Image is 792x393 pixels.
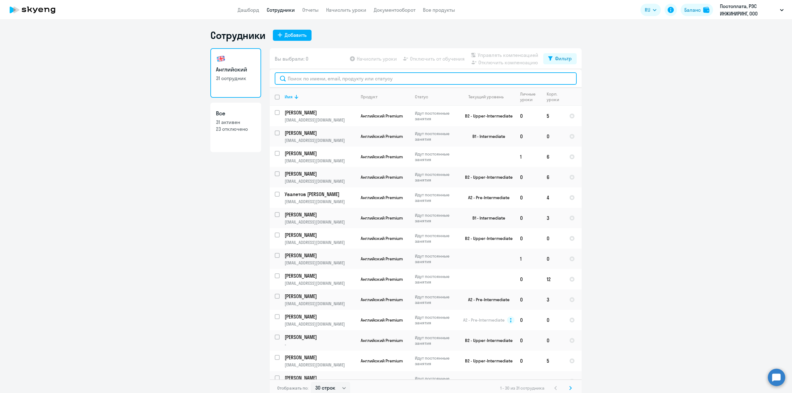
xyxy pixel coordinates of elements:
[555,55,572,62] div: Фильтр
[515,310,542,330] td: 0
[285,211,355,218] p: [PERSON_NAME]
[361,174,403,180] span: Английский Premium
[515,289,542,310] td: 0
[458,187,515,208] td: A2 - Pre-Intermediate
[542,351,564,371] td: 5
[415,253,457,264] p: Идут постоянные занятия
[374,7,415,13] a: Документооборот
[285,211,355,218] a: [PERSON_NAME]
[285,109,355,116] a: [PERSON_NAME]
[515,371,542,391] td: 0
[285,130,355,136] p: [PERSON_NAME]
[458,208,515,228] td: B1 - Intermediate
[415,233,457,244] p: Идут постоянные занятия
[285,362,355,368] p: [EMAIL_ADDRESS][DOMAIN_NAME]
[275,72,577,85] input: Поиск по имени, email, продукту или статусу
[458,228,515,249] td: B2 - Upper-Intermediate
[285,219,355,225] p: [EMAIL_ADDRESS][DOMAIN_NAME]
[515,351,542,371] td: 0
[458,126,515,147] td: B1 - Intermediate
[285,232,355,238] p: [PERSON_NAME]
[326,7,366,13] a: Начислить уроки
[515,330,542,351] td: 0
[684,6,701,14] div: Баланс
[717,2,787,17] button: Постоплата, РЭС ИНЖИНИРИНГ, ООО
[415,110,457,122] p: Идут постоянные занятия
[415,294,457,305] p: Идут постоянные занятия
[415,94,428,100] div: Статус
[458,330,515,351] td: B2 - Upper-Intermediate
[216,126,256,132] p: 23 отключено
[515,269,542,289] td: 0
[216,119,256,126] p: 31 активен
[463,94,515,100] div: Текущий уровень
[361,94,410,100] div: Продукт
[285,374,355,381] a: [PERSON_NAME]
[361,215,403,221] span: Английский Premium
[645,6,650,14] span: RU
[515,249,542,269] td: 1
[285,232,355,238] a: [PERSON_NAME]
[210,29,265,41] h1: Сотрудники
[640,4,661,16] button: RU
[458,351,515,371] td: B2 - Upper-Intermediate
[681,4,713,16] button: Балансbalance
[415,131,457,142] p: Идут постоянные занятия
[542,249,564,269] td: 0
[277,385,308,391] span: Отображать по:
[520,91,537,102] div: Личные уроки
[458,289,515,310] td: A2 - Pre-Intermediate
[542,269,564,289] td: 12
[423,7,455,13] a: Все продукты
[285,191,355,198] p: Увалетов [PERSON_NAME]
[515,126,542,147] td: 0
[285,334,355,340] a: [PERSON_NAME]
[542,106,564,126] td: 5
[285,272,355,279] a: [PERSON_NAME]
[542,228,564,249] td: 0
[458,371,515,391] td: C1 - Advanced
[542,208,564,228] td: 3
[415,192,457,203] p: Идут постоянные занятия
[285,240,355,245] p: [EMAIL_ADDRESS][DOMAIN_NAME]
[285,170,355,177] p: [PERSON_NAME]
[216,54,226,64] img: english
[468,94,504,100] div: Текущий уровень
[542,147,564,167] td: 6
[285,109,355,116] p: [PERSON_NAME]
[515,208,542,228] td: 0
[415,274,457,285] p: Идут постоянные занятия
[285,313,355,320] a: [PERSON_NAME]
[542,126,564,147] td: 0
[500,385,544,391] span: 1 - 30 из 31 сотрудника
[547,91,564,102] div: Корп. уроки
[515,167,542,187] td: 0
[458,167,515,187] td: B2 - Upper-Intermediate
[361,134,403,139] span: Английский Premium
[275,55,308,62] span: Вы выбрали: 0
[216,75,256,82] p: 31 сотрудник
[463,317,505,323] span: A2 - Pre-Intermediate
[285,252,355,259] p: [PERSON_NAME]
[361,276,403,282] span: Английский Premium
[302,7,319,13] a: Отчеты
[703,7,709,13] img: balance
[361,154,403,160] span: Английский Premium
[361,358,403,364] span: Английский Premium
[210,103,261,152] a: Все31 активен23 отключено
[285,301,355,306] p: [EMAIL_ADDRESS][DOMAIN_NAME]
[285,321,355,327] p: [EMAIL_ADDRESS][DOMAIN_NAME]
[285,150,355,157] p: [PERSON_NAME]
[285,280,355,286] p: [EMAIL_ADDRESS][DOMAIN_NAME]
[216,66,256,74] h3: Английский
[285,31,307,39] div: Добавить
[285,272,355,279] p: [PERSON_NAME]
[415,94,457,100] div: Статус
[361,297,403,302] span: Английский Premium
[285,191,355,198] a: Увалетов [PERSON_NAME]
[285,130,355,136] a: [PERSON_NAME]
[542,167,564,187] td: 6
[547,91,560,102] div: Корп. уроки
[542,330,564,351] td: 0
[415,314,457,326] p: Идут постоянные занятия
